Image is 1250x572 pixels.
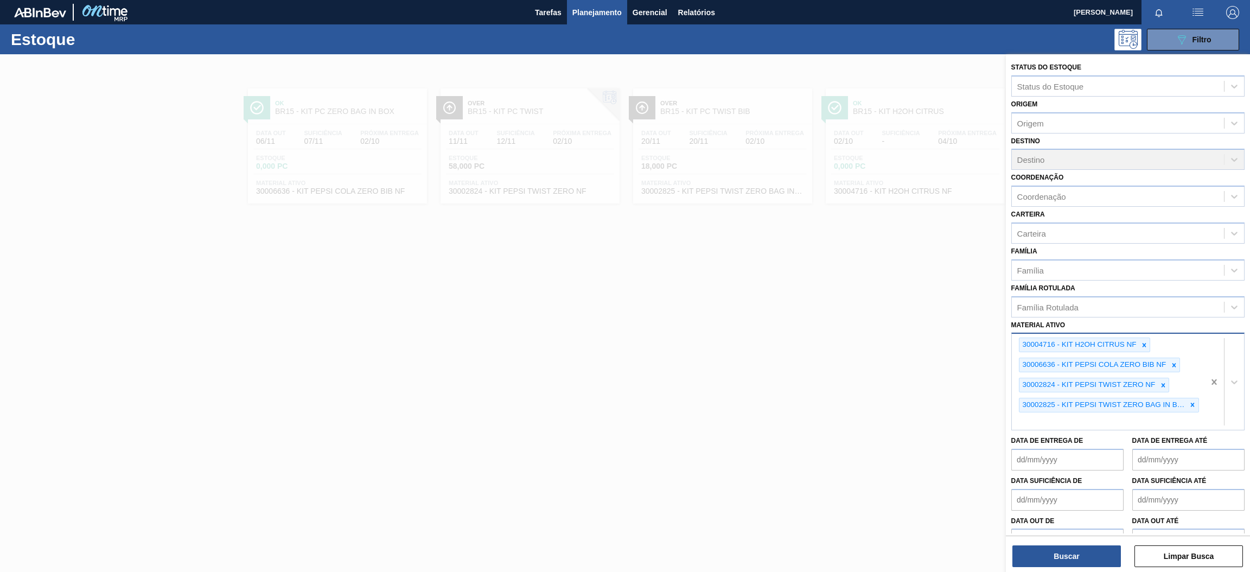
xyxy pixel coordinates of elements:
input: dd/mm/yyyy [1011,529,1124,550]
label: Data out de [1011,517,1055,525]
label: Carteira [1011,211,1045,218]
span: Relatórios [678,6,715,19]
label: Data out até [1132,517,1179,525]
div: 30004716 - KIT H2OH CITRUS NF [1019,338,1138,352]
input: dd/mm/yyyy [1132,489,1245,511]
div: Família [1017,265,1044,275]
img: TNhmsLtSVTkK8tSr43FrP2fwEKptu5GPRR3wAAAABJRU5ErkJggg== [14,8,66,17]
span: Planejamento [572,6,622,19]
label: Data de Entrega até [1132,437,1208,444]
button: Notificações [1141,5,1176,20]
div: Pogramando: nenhum usuário selecionado [1114,29,1141,50]
label: Data suficiência de [1011,477,1082,485]
div: Família Rotulada [1017,302,1079,312]
span: Tarefas [535,6,562,19]
label: Coordenação [1011,174,1064,181]
label: Data suficiência até [1132,477,1207,485]
span: Filtro [1192,35,1211,44]
img: userActions [1191,6,1204,19]
div: 30002824 - KIT PEPSI TWIST ZERO NF [1019,378,1157,392]
h1: Estoque [11,33,177,46]
input: dd/mm/yyyy [1132,529,1245,550]
input: dd/mm/yyyy [1011,449,1124,471]
div: Origem [1017,118,1044,128]
div: Coordenação [1017,192,1066,201]
label: Família Rotulada [1011,284,1075,292]
label: Família [1011,247,1037,255]
img: Logout [1226,6,1239,19]
button: Filtro [1147,29,1239,50]
label: Data de Entrega de [1011,437,1083,444]
label: Status do Estoque [1011,63,1081,71]
div: 30006636 - KIT PEPSI COLA ZERO BIB NF [1019,358,1168,372]
span: Gerencial [633,6,667,19]
div: 30002825 - KIT PEPSI TWIST ZERO BAG IN BOX NF [1019,398,1187,412]
div: Carteira [1017,228,1046,238]
label: Origem [1011,100,1038,108]
div: Status do Estoque [1017,81,1084,91]
label: Destino [1011,137,1040,145]
input: dd/mm/yyyy [1011,489,1124,511]
label: Material ativo [1011,321,1066,329]
input: dd/mm/yyyy [1132,449,1245,471]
